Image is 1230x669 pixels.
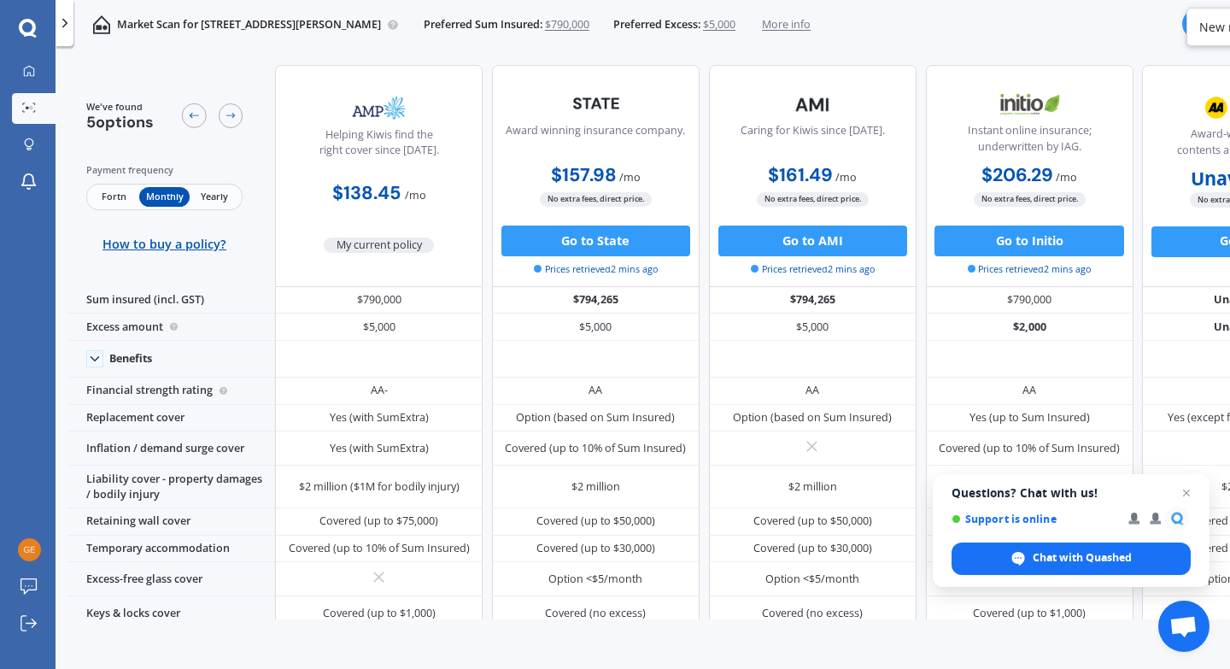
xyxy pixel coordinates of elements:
b: $157.98 [551,163,617,187]
span: Preferred Excess: [613,17,700,32]
div: $2 million [571,479,620,495]
div: Option (based on Sum Insured) [516,410,675,425]
span: Preferred Sum Insured: [424,17,542,32]
button: Go to Initio [934,226,1123,256]
img: 92c920feffe5ab2e61861d485508ae8c [18,538,41,561]
div: Keys & locks cover [67,596,275,631]
span: Prices retrieved 2 mins ago [534,262,658,276]
div: Covered (up to 10% of Sum Insured) [505,441,686,456]
div: $794,265 [709,287,917,314]
span: Support is online [952,513,1116,525]
span: No extra fees, direct price. [757,192,869,207]
span: Prices retrieved 2 mins ago [751,262,875,276]
div: Benefits [109,352,152,366]
span: Questions? Chat with us! [952,486,1191,500]
div: Option (based on Sum Insured) [733,410,892,425]
div: Covered (no excess) [762,606,863,621]
div: Financial strength rating [67,378,275,405]
div: Option <$5/month [548,572,642,587]
span: $790,000 [545,17,589,32]
div: Covered (no excess) [545,606,646,621]
div: AA [805,383,819,398]
div: Helping Kiwis find the right cover since [DATE]. [289,127,470,166]
span: Fortn [89,187,139,207]
div: AA [589,383,602,398]
span: No extra fees, direct price. [974,192,1086,207]
span: My current policy [324,238,434,253]
button: Go to AMI [718,226,907,256]
div: Award winning insurance company. [506,123,685,161]
div: $790,000 [275,287,483,314]
div: $2 million [788,479,837,495]
div: Covered (up to $30,000) [536,541,655,556]
span: / mo [835,170,857,185]
div: Temporary accommodation [67,536,275,563]
div: $790,000 [926,287,1133,314]
div: Caring for Kiwis since [DATE]. [741,123,885,161]
div: Liability cover - property damages / bodily injury [67,466,275,508]
div: Yes (with SumExtra) [330,410,429,425]
div: $5,000 [709,314,917,341]
div: Replacement cover [67,405,275,432]
span: Close chat [1176,483,1197,503]
span: / mo [619,170,641,185]
b: $206.29 [981,163,1053,187]
div: Covered (up to $75,000) [319,513,438,529]
div: Retaining wall cover [67,508,275,536]
span: Chat with Quashed [1033,550,1132,566]
button: Go to State [501,226,690,256]
span: We've found [86,100,154,114]
div: Yes (up to Sum Insured) [969,410,1090,425]
div: $5,000 [275,314,483,341]
span: Yearly [190,187,240,207]
span: / mo [405,188,426,202]
div: Covered (up to $50,000) [536,513,655,529]
div: Inflation / demand surge cover [67,431,275,466]
span: $5,000 [703,17,735,32]
img: Initio.webp [979,85,1081,124]
div: $5,000 [492,314,700,341]
span: More info [762,17,811,32]
div: Option <$5/month [765,572,859,587]
div: Covered (up to 10% of Sum Insured) [289,541,470,556]
span: Prices retrieved 2 mins ago [968,262,1092,276]
div: Open chat [1158,601,1209,652]
img: AMP.webp [328,89,430,127]
p: Market Scan for [STREET_ADDRESS][PERSON_NAME] [117,17,381,32]
div: $2,000 [926,314,1133,341]
span: No extra fees, direct price. [540,192,652,207]
div: Yes (with SumExtra) [330,441,429,456]
div: Covered (up to 10% of Sum Insured) [939,441,1120,456]
img: AMI-text-1.webp [762,85,864,124]
div: $2 million ($1M for bodily injury) [299,479,460,495]
div: AA [1022,383,1036,398]
span: 5 options [86,112,154,132]
span: How to buy a policy? [102,237,226,252]
div: $794,265 [492,287,700,314]
div: Sum insured (incl. GST) [67,287,275,314]
img: home-and-contents.b802091223b8502ef2dd.svg [92,15,111,34]
div: Chat with Quashed [952,543,1191,575]
div: Covered (up to $1,000) [973,606,1086,621]
div: AA- [371,383,388,398]
b: $161.49 [768,163,833,187]
div: Covered (up to $30,000) [753,541,872,556]
div: Covered (up to $1,000) [323,606,436,621]
div: Instant online insurance; underwritten by IAG. [939,123,1120,161]
span: Monthly [139,187,190,207]
div: Covered (up to $50,000) [753,513,872,529]
span: / mo [1056,170,1077,185]
div: Payment frequency [86,162,243,178]
img: State-text-1.webp [545,85,647,121]
div: Excess amount [67,314,275,341]
b: $138.45 [332,181,401,205]
div: Excess-free glass cover [67,562,275,596]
